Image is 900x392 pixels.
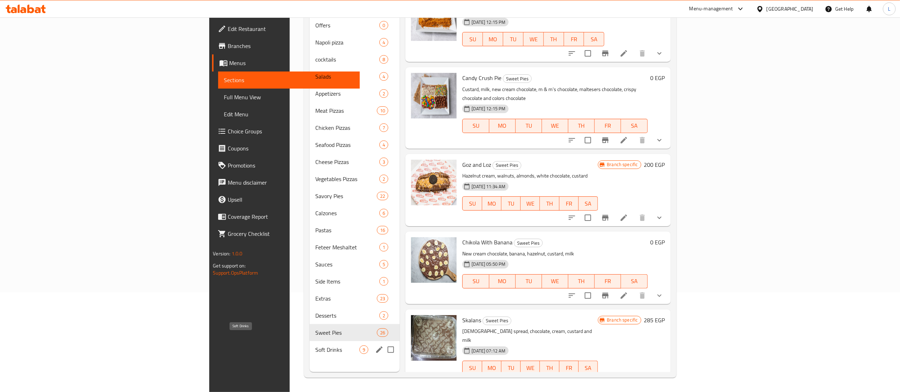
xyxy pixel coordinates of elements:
span: Seafood Pizzas [315,141,380,149]
div: items [379,209,388,217]
span: Chicken Pizzas [315,123,380,132]
div: items [379,89,388,98]
button: show more [651,287,668,304]
button: delete [634,45,651,62]
div: cocktails8 [310,51,400,68]
h6: 0 EGP [651,237,665,247]
div: [GEOGRAPHIC_DATA] [767,5,814,13]
span: Offers [315,21,380,30]
button: WE [521,361,540,375]
span: Sweet Pies [315,328,377,337]
button: SU [462,274,489,288]
button: MO [489,274,516,288]
span: WE [523,363,537,373]
div: items [379,311,388,320]
a: Menus [212,54,359,71]
div: Soft Drinks9edit [310,341,400,358]
span: 7 [380,125,388,131]
span: 1 [380,278,388,285]
span: 0 [380,22,388,29]
h6: 0 EGP [651,73,665,83]
div: items [377,226,388,234]
div: cocktails [315,55,380,64]
span: SA [581,363,595,373]
span: SU [465,198,479,209]
div: Savory Pies22 [310,187,400,205]
svg: Show Choices [655,49,664,58]
span: Extras [315,294,377,303]
span: TH [547,34,561,44]
p: Custard, milk, new cream chocolate, m & m's chocolate, maltesers chocolate, crispy chocolate and ... [462,85,647,103]
span: Upsell [228,195,354,204]
span: [DATE] 12:15 PM [469,19,508,26]
span: Edit Restaurant [228,25,354,33]
span: 2 [380,176,388,182]
span: 1.0.0 [232,249,243,258]
span: 1 [380,244,388,251]
span: TH [571,121,592,131]
span: SU [465,34,480,44]
span: 5 [380,261,388,268]
span: Savory Pies [315,192,377,200]
span: Edit Menu [224,110,354,118]
div: Side Items1 [310,273,400,290]
button: Branch-specific-item [597,287,614,304]
span: Grocery Checklist [228,229,354,238]
span: Branches [228,42,354,50]
span: Get support on: [213,261,246,270]
span: [DATE] 12:15 PM [469,105,508,112]
span: WE [526,34,541,44]
button: TH [568,274,595,288]
span: Select to update [580,210,595,225]
span: Select to update [580,133,595,148]
a: Edit menu item [620,291,628,300]
span: Pastas [315,226,377,234]
span: TH [571,276,592,286]
div: Side Items [315,277,380,286]
button: sort-choices [563,209,580,226]
span: Select to update [580,288,595,303]
img: Skalans [411,315,457,361]
span: Candy Crush Pie [462,73,501,83]
span: Menu disclaimer [228,178,354,187]
span: Desserts [315,311,380,320]
span: 2 [380,312,388,319]
span: 4 [380,73,388,80]
span: 16 [377,227,388,234]
span: Coverage Report [228,212,354,221]
button: show more [651,45,668,62]
button: Branch-specific-item [597,132,614,149]
div: Menu-management [689,5,733,13]
div: Chicken Pizzas7 [310,119,400,136]
span: SA [581,198,595,209]
button: TU [501,196,521,211]
a: Edit Menu [218,106,359,123]
div: Feteer Meshaltet [315,243,380,251]
a: Full Menu View [218,89,359,106]
p: Hazelnut cream, walnuts, almonds, white chocolate, custard [462,171,598,180]
button: sort-choices [563,287,580,304]
span: Version: [213,249,230,258]
a: Sections [218,71,359,89]
span: Promotions [228,161,354,170]
a: Edit menu item [620,213,628,222]
h6: 200 EGP [644,160,665,170]
span: Branch specific [604,161,641,168]
span: [DATE] 05:50 PM [469,261,508,267]
button: sort-choices [563,45,580,62]
span: FR [598,276,618,286]
span: Sections [224,76,354,84]
span: Chikola With Banana [462,237,512,248]
span: FR [562,198,576,209]
div: items [379,260,388,269]
span: 2 [380,90,388,97]
div: Sauces5 [310,256,400,273]
button: FR [595,274,621,288]
span: Skalans [462,315,481,325]
span: SU [465,121,486,131]
span: Select to update [580,46,595,61]
p: New cream chocolate, banana, hazelnut, custard, milk [462,249,647,258]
